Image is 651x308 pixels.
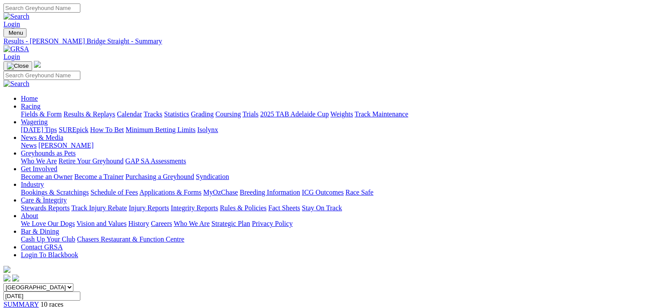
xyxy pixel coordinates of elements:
[76,220,126,227] a: Vision and Values
[59,126,88,133] a: SUREpick
[38,142,93,149] a: [PERSON_NAME]
[196,173,229,180] a: Syndication
[126,126,195,133] a: Minimum Betting Limits
[90,189,138,196] a: Schedule of Fees
[3,71,80,80] input: Search
[21,142,36,149] a: News
[63,110,115,118] a: Results & Replays
[21,126,648,134] div: Wagering
[90,126,124,133] a: How To Bet
[21,142,648,149] div: News & Media
[21,220,75,227] a: We Love Our Dogs
[21,212,38,219] a: About
[129,204,169,212] a: Injury Reports
[21,118,48,126] a: Wagering
[21,204,648,212] div: Care & Integrity
[21,181,44,188] a: Industry
[3,28,26,37] button: Toggle navigation
[21,189,89,196] a: Bookings & Scratchings
[21,165,57,172] a: Get Involved
[117,110,142,118] a: Calendar
[21,157,648,165] div: Greyhounds as Pets
[3,20,20,28] a: Login
[21,110,62,118] a: Fields & Form
[240,189,300,196] a: Breeding Information
[3,53,20,60] a: Login
[302,189,344,196] a: ICG Outcomes
[21,251,78,258] a: Login To Blackbook
[191,110,214,118] a: Grading
[21,220,648,228] div: About
[21,157,57,165] a: Who We Are
[3,266,10,273] img: logo-grsa-white.png
[211,220,250,227] a: Strategic Plan
[126,157,186,165] a: GAP SA Assessments
[21,103,40,110] a: Racing
[174,220,210,227] a: Who We Are
[21,126,57,133] a: [DATE] Tips
[71,204,127,212] a: Track Injury Rebate
[242,110,258,118] a: Trials
[3,45,29,53] img: GRSA
[197,126,218,133] a: Isolynx
[355,110,408,118] a: Track Maintenance
[302,204,342,212] a: Stay On Track
[3,3,80,13] input: Search
[151,220,172,227] a: Careers
[21,204,69,212] a: Stewards Reports
[21,235,648,243] div: Bar & Dining
[126,173,194,180] a: Purchasing a Greyhound
[74,173,124,180] a: Become a Trainer
[21,134,63,141] a: News & Media
[21,243,63,251] a: Contact GRSA
[21,173,73,180] a: Become an Owner
[345,189,373,196] a: Race Safe
[9,30,23,36] span: Menu
[139,189,202,196] a: Applications & Forms
[21,228,59,235] a: Bar & Dining
[12,275,19,282] img: twitter.svg
[215,110,241,118] a: Coursing
[144,110,162,118] a: Tracks
[40,301,63,308] span: 10 races
[21,149,76,157] a: Greyhounds as Pets
[21,110,648,118] div: Racing
[268,204,300,212] a: Fact Sheets
[21,173,648,181] div: Get Involved
[77,235,184,243] a: Chasers Restaurant & Function Centre
[21,189,648,196] div: Industry
[164,110,189,118] a: Statistics
[260,110,329,118] a: 2025 TAB Adelaide Cup
[252,220,293,227] a: Privacy Policy
[3,301,39,308] a: SUMMARY
[34,61,41,68] img: logo-grsa-white.png
[128,220,149,227] a: History
[330,110,353,118] a: Weights
[203,189,238,196] a: MyOzChase
[21,196,67,204] a: Care & Integrity
[3,291,80,301] input: Select date
[3,13,30,20] img: Search
[21,235,75,243] a: Cash Up Your Club
[171,204,218,212] a: Integrity Reports
[59,157,124,165] a: Retire Your Greyhound
[21,95,38,102] a: Home
[3,61,32,71] button: Toggle navigation
[3,37,648,45] a: Results - [PERSON_NAME] Bridge Straight - Summary
[7,63,29,70] img: Close
[3,275,10,282] img: facebook.svg
[3,80,30,88] img: Search
[220,204,267,212] a: Rules & Policies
